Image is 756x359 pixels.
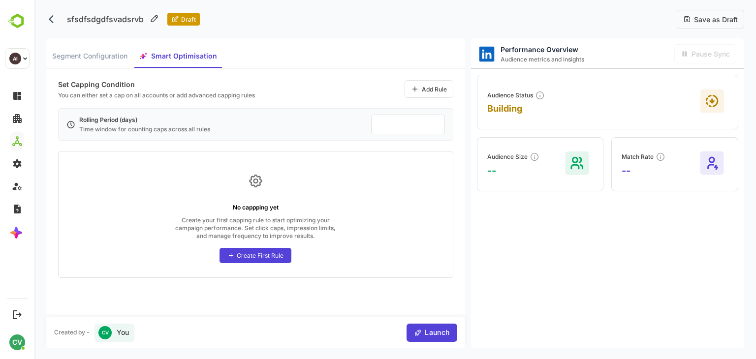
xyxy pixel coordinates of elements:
[117,50,183,62] span: Smart Optimisation
[453,165,505,177] span: --
[60,324,100,342] div: You
[372,324,423,342] button: Launch
[45,125,176,133] div: Time window for counting caps across all rules
[453,91,499,99] span: Audience Status
[654,50,695,58] span: Pause Sync
[453,153,493,160] span: Audience Size
[501,90,510,100] span: Current build state of the audience synced
[9,53,21,64] div: AI
[24,91,220,99] div: You can either set a cap on all accounts or add advanced capping rules
[466,45,550,54] span: Performance Overview
[495,152,505,162] span: Total members LinkedIn has successfully matched for this audience
[12,12,27,27] button: back
[453,103,510,114] span: Building
[657,15,703,24] span: Save as Draft
[64,326,77,339] div: CV
[202,252,249,259] div: Create First Rule
[45,116,176,123] div: Rolling Period (days)
[18,50,93,62] span: Segment Configuration
[640,44,702,63] div: Activate sync in order to activate
[27,9,115,29] p: sfsdfsdgdfsvadsrvb
[145,16,161,23] span: Draft
[387,86,412,93] div: Add Rule
[137,216,306,240] div: Create your first capping rule to start optimizing your campaign performance. Set click caps, imp...
[387,327,415,339] span: Launch
[587,165,631,177] span: --
[587,153,619,160] span: Match Rate
[24,80,220,89] div: Set Capping Condition
[9,334,25,350] div: CV
[621,152,631,162] span: Percentage of contacts/companies LinkedIn successfully matched
[466,56,550,63] span: Audience metrics and insights
[198,205,244,210] div: No cappping yet
[5,12,30,30] img: BambooboxLogoMark.f1c84d78b4c51b1a7b5f700c9845e183.svg
[10,308,24,321] button: Logout
[20,329,55,335] div: Created by -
